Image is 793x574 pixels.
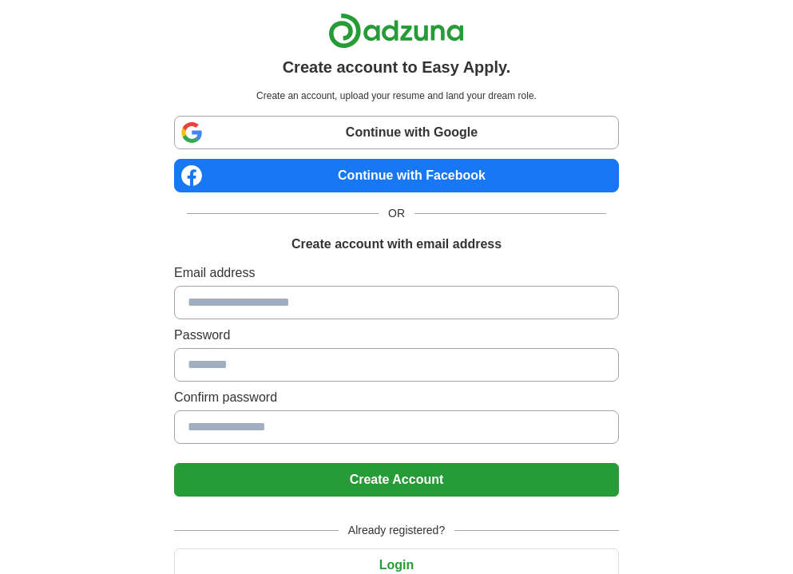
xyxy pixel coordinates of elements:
[174,326,619,345] label: Password
[174,463,619,497] button: Create Account
[174,159,619,192] a: Continue with Facebook
[177,89,616,103] p: Create an account, upload your resume and land your dream role.
[174,388,619,407] label: Confirm password
[328,13,464,49] img: Adzuna logo
[339,522,454,539] span: Already registered?
[283,55,511,79] h1: Create account to Easy Apply.
[291,235,502,254] h1: Create account with email address
[379,205,414,222] span: OR
[174,263,619,283] label: Email address
[174,558,619,572] a: Login
[174,116,619,149] a: Continue with Google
